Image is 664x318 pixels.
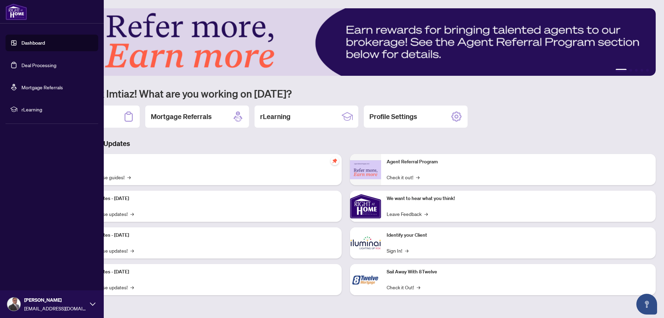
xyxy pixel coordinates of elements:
[387,173,419,181] a: Check it out!→
[387,247,408,254] a: Sign In!→
[130,210,134,218] span: →
[405,247,408,254] span: →
[73,268,336,276] p: Platform Updates - [DATE]
[130,283,134,291] span: →
[640,69,643,72] button: 4
[21,84,63,90] a: Mortgage Referrals
[424,210,428,218] span: →
[636,294,657,315] button: Open asap
[73,195,336,202] p: Platform Updates - [DATE]
[73,158,336,166] p: Self-Help
[36,139,656,148] h3: Brokerage & Industry Updates
[635,69,638,72] button: 3
[616,69,627,72] button: 1
[387,283,420,291] a: Check it Out!→
[24,305,86,312] span: [EMAIL_ADDRESS][DOMAIN_NAME]
[629,69,632,72] button: 2
[387,268,650,276] p: Sail Away With 8Twelve
[331,157,339,165] span: pushpin
[369,112,417,121] h2: Profile Settings
[387,210,428,218] a: Leave Feedback→
[387,195,650,202] p: We want to hear what you think!
[350,264,381,295] img: Sail Away With 8Twelve
[130,247,134,254] span: →
[7,298,20,311] img: Profile Icon
[387,158,650,166] p: Agent Referral Program
[260,112,290,121] h2: rLearning
[350,160,381,179] img: Agent Referral Program
[36,8,656,76] img: Slide 0
[127,173,131,181] span: →
[646,69,649,72] button: 5
[24,296,86,304] span: [PERSON_NAME]
[417,283,420,291] span: →
[350,227,381,258] img: Identify your Client
[21,62,56,68] a: Deal Processing
[387,231,650,239] p: Identify your Client
[416,173,419,181] span: →
[151,112,212,121] h2: Mortgage Referrals
[36,87,656,100] h1: Welcome back Imtiaz! What are you working on [DATE]?
[6,3,27,20] img: logo
[350,191,381,222] img: We want to hear what you think!
[21,106,93,113] span: rLearning
[21,40,45,46] a: Dashboard
[73,231,336,239] p: Platform Updates - [DATE]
